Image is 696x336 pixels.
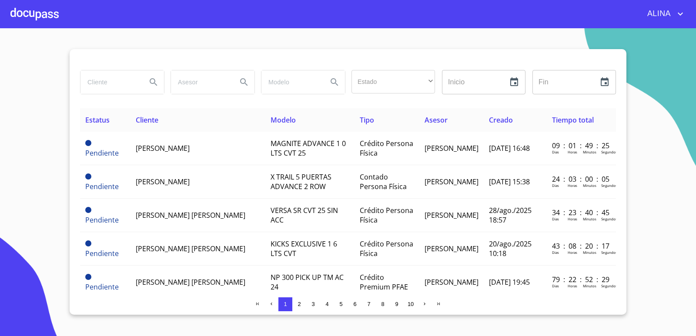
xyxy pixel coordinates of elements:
span: Crédito Persona Física [360,139,413,158]
p: Horas [568,150,577,154]
span: 5 [339,301,342,307]
p: Dias [552,150,559,154]
span: [PERSON_NAME] [425,177,478,186]
p: Segundos [601,283,617,288]
span: Pendiente [85,274,91,280]
p: Horas [568,283,577,288]
span: Crédito Persona Física [360,206,413,225]
button: 10 [404,297,418,311]
span: [DATE] 15:38 [489,177,530,186]
p: Horas [568,216,577,221]
p: Minutos [583,283,596,288]
span: KICKS EXCLUSIVE 1 6 LTS CVT [271,239,337,258]
span: 4 [325,301,328,307]
span: Pendiente [85,249,119,258]
p: Minutos [583,250,596,255]
p: Dias [552,183,559,188]
button: 6 [348,297,362,311]
input: search [80,70,140,94]
p: Dias [552,250,559,255]
span: Pendiente [85,140,91,146]
span: [PERSON_NAME] [425,210,478,220]
input: search [261,70,321,94]
p: Dias [552,216,559,221]
span: Modelo [271,115,296,125]
p: Horas [568,183,577,188]
span: [PERSON_NAME] [425,143,478,153]
p: Minutos [583,216,596,221]
span: MAGNITE ADVANCE 1 0 LTS CVT 25 [271,139,346,158]
div: ​ [351,70,435,93]
button: account of current user [641,7,686,21]
p: Segundos [601,216,617,221]
span: Estatus [85,115,110,125]
button: Search [143,72,164,93]
span: [PERSON_NAME] [425,277,478,287]
span: Pendiente [85,215,119,225]
span: 10 [408,301,414,307]
p: Minutos [583,150,596,154]
span: 7 [367,301,370,307]
span: Pendiente [85,240,91,246]
span: [DATE] 16:48 [489,143,530,153]
p: Minutos [583,183,596,188]
span: ALINA [641,7,675,21]
button: 8 [376,297,390,311]
button: 5 [334,297,348,311]
p: 43 : 08 : 20 : 17 [552,241,611,251]
span: Asesor [425,115,448,125]
span: 20/ago./2025 10:18 [489,239,532,258]
span: 6 [353,301,356,307]
button: 4 [320,297,334,311]
p: Segundos [601,250,617,255]
p: Horas [568,250,577,255]
span: Tipo [360,115,374,125]
button: 3 [306,297,320,311]
span: X TRAIL 5 PUERTAS ADVANCE 2 ROW [271,172,331,191]
span: 3 [311,301,315,307]
span: [DATE] 19:45 [489,277,530,287]
p: 09 : 01 : 49 : 25 [552,141,611,150]
input: search [171,70,230,94]
span: 2 [298,301,301,307]
span: Pendiente [85,148,119,158]
span: 28/ago./2025 18:57 [489,206,532,225]
span: Pendiente [85,282,119,292]
span: Pendiente [85,173,91,180]
button: 1 [278,297,292,311]
span: [PERSON_NAME] [PERSON_NAME] [136,210,245,220]
span: [PERSON_NAME] [136,177,190,186]
button: Search [234,72,254,93]
span: [PERSON_NAME] [PERSON_NAME] [136,244,245,253]
button: 9 [390,297,404,311]
button: 7 [362,297,376,311]
span: VERSA SR CVT 25 SIN ACC [271,206,338,225]
span: [PERSON_NAME] [425,244,478,253]
button: 2 [292,297,306,311]
span: 1 [284,301,287,307]
p: Dias [552,283,559,288]
span: Tiempo total [552,115,594,125]
span: Crédito Persona Física [360,239,413,258]
span: Crédito Premium PFAE [360,273,408,292]
span: 9 [395,301,398,307]
button: Search [324,72,345,93]
p: 24 : 03 : 00 : 05 [552,174,611,184]
span: Pendiente [85,207,91,213]
span: Cliente [136,115,158,125]
span: NP 300 PICK UP TM AC 24 [271,273,344,292]
span: Contado Persona Física [360,172,407,191]
span: [PERSON_NAME] [136,143,190,153]
span: [PERSON_NAME] [PERSON_NAME] [136,277,245,287]
p: 34 : 23 : 40 : 45 [552,208,611,217]
span: 8 [381,301,384,307]
p: Segundos [601,150,617,154]
p: 79 : 22 : 52 : 29 [552,275,611,284]
span: Creado [489,115,513,125]
p: Segundos [601,183,617,188]
span: Pendiente [85,182,119,191]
